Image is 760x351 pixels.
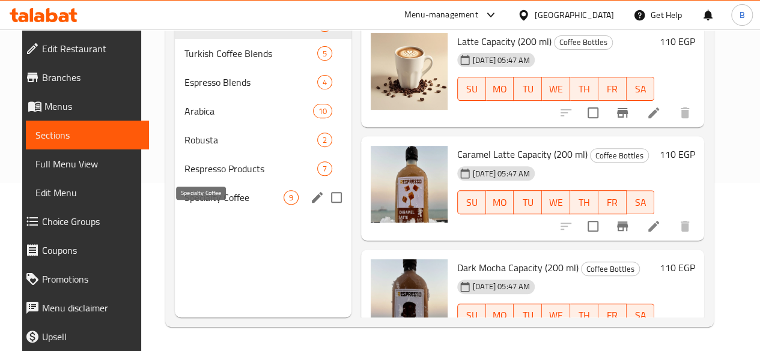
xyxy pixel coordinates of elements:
[317,46,332,61] div: items
[175,5,351,217] nav: Menu sections
[16,322,149,351] a: Upsell
[457,32,552,50] span: Latte Capacity (200 ml)
[16,92,149,121] a: Menus
[308,188,326,206] button: edit
[603,307,622,324] span: FR
[518,80,537,98] span: TU
[542,190,570,214] button: WE
[542,77,570,101] button: WE
[491,307,509,324] span: MO
[555,35,612,49] span: Coffee Bottles
[468,55,535,66] span: [DATE] 05:47 AM
[371,259,448,336] img: Dark Mocha Capacity (200 ml)
[184,161,317,176] span: Respresso Products
[542,304,570,328] button: WE
[598,190,627,214] button: FR
[646,106,661,120] a: Edit menu item
[580,100,606,125] span: Select to update
[35,157,139,171] span: Full Menu View
[42,41,139,56] span: Edit Restaurant
[590,148,649,163] div: Coffee Bottles
[547,307,565,324] span: WE
[659,33,695,50] h6: 110 EGP
[317,161,332,176] div: items
[547,194,565,211] span: WE
[463,80,481,98] span: SU
[175,39,351,68] div: Turkish Coffee Blends5
[318,134,332,146] span: 2
[457,259,579,277] span: Dark Mocha Capacity (200 ml)
[371,146,448,223] img: Caramel Latte Capacity (200 ml)
[457,190,486,214] button: SU
[486,190,514,214] button: MO
[16,63,149,92] a: Branches
[627,190,655,214] button: SA
[16,265,149,293] a: Promotions
[16,293,149,322] a: Menu disclaimer
[184,133,317,147] div: Robusta
[603,194,622,211] span: FR
[317,133,332,147] div: items
[608,212,637,241] button: Branch-specific-item
[175,183,351,212] div: Specialty Coffee9edit
[42,301,139,315] span: Menu disclaimer
[35,128,139,142] span: Sections
[570,190,598,214] button: TH
[659,146,695,163] h6: 110 EGP
[457,145,588,163] span: Caramel Latte Capacity (200 ml)
[318,48,332,59] span: 5
[468,281,535,292] span: [DATE] 05:47 AM
[535,8,614,22] div: [GEOGRAPHIC_DATA]
[486,77,514,101] button: MO
[184,46,317,61] span: Turkish Coffee Blends
[26,149,149,178] a: Full Menu View
[670,212,699,241] button: delete
[16,34,149,63] a: Edit Restaurant
[463,307,481,324] span: SU
[44,99,139,113] span: Menus
[42,243,139,257] span: Coupons
[518,307,537,324] span: TU
[591,149,648,163] span: Coffee Bottles
[518,194,537,211] span: TU
[582,262,639,276] span: Coffee Bottles
[627,304,655,328] button: SA
[486,304,514,328] button: MO
[184,75,317,89] span: Espresso Blends
[175,97,351,125] div: Arabica10
[42,70,139,85] span: Branches
[35,185,139,200] span: Edit Menu
[631,307,650,324] span: SA
[16,236,149,265] a: Coupons
[570,304,598,328] button: TH
[42,272,139,286] span: Promotions
[598,304,627,328] button: FR
[175,154,351,183] div: Respresso Products7
[646,219,661,233] a: Edit menu item
[739,8,744,22] span: B
[631,80,650,98] span: SA
[570,77,598,101] button: TH
[575,307,594,324] span: TH
[26,178,149,207] a: Edit Menu
[547,80,565,98] span: WE
[42,214,139,229] span: Choice Groups
[575,80,594,98] span: TH
[16,207,149,236] a: Choice Groups
[42,329,139,344] span: Upsell
[491,194,509,211] span: MO
[317,75,332,89] div: items
[514,304,542,328] button: TU
[284,190,299,205] div: items
[314,106,332,117] span: 10
[627,77,655,101] button: SA
[670,98,699,127] button: delete
[184,104,312,118] span: Arabica
[631,194,650,211] span: SA
[603,80,622,98] span: FR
